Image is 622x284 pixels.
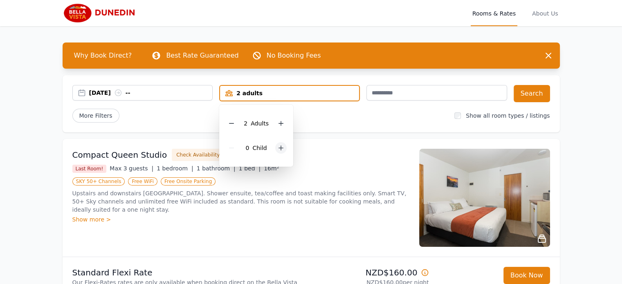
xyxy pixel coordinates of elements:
[197,165,236,172] span: 1 bathroom |
[264,165,279,172] span: 16m²
[166,51,238,60] p: Best Rate Guaranteed
[251,120,269,127] span: Adult s
[72,267,308,278] p: Standard Flexi Rate
[157,165,193,172] span: 1 bedroom |
[245,145,249,151] span: 0
[267,51,321,60] p: No Booking Fees
[89,89,213,97] div: [DATE] --
[110,165,153,172] span: Max 3 guests |
[72,165,107,173] span: Last Room!
[244,120,247,127] span: 2
[72,109,119,123] span: More Filters
[161,177,216,186] span: Free Onsite Parking
[514,85,550,102] button: Search
[72,177,125,186] span: SKY 50+ Channels
[72,149,167,161] h3: Compact Queen Studio
[239,165,260,172] span: 1 bed |
[252,145,267,151] span: Child
[72,189,409,214] p: Upstairs and downstairs [GEOGRAPHIC_DATA]. Shower ensuite, tea/coffee and toast making facilities...
[63,3,141,23] img: Bella Vista Dunedin
[220,89,359,97] div: 2 adults
[128,177,157,186] span: Free WiFi
[172,149,224,161] button: Check Availability
[466,112,550,119] label: Show all room types / listings
[72,215,409,224] div: Show more >
[503,267,550,284] button: Book Now
[67,47,139,64] span: Why Book Direct?
[314,267,429,278] p: NZD$160.00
